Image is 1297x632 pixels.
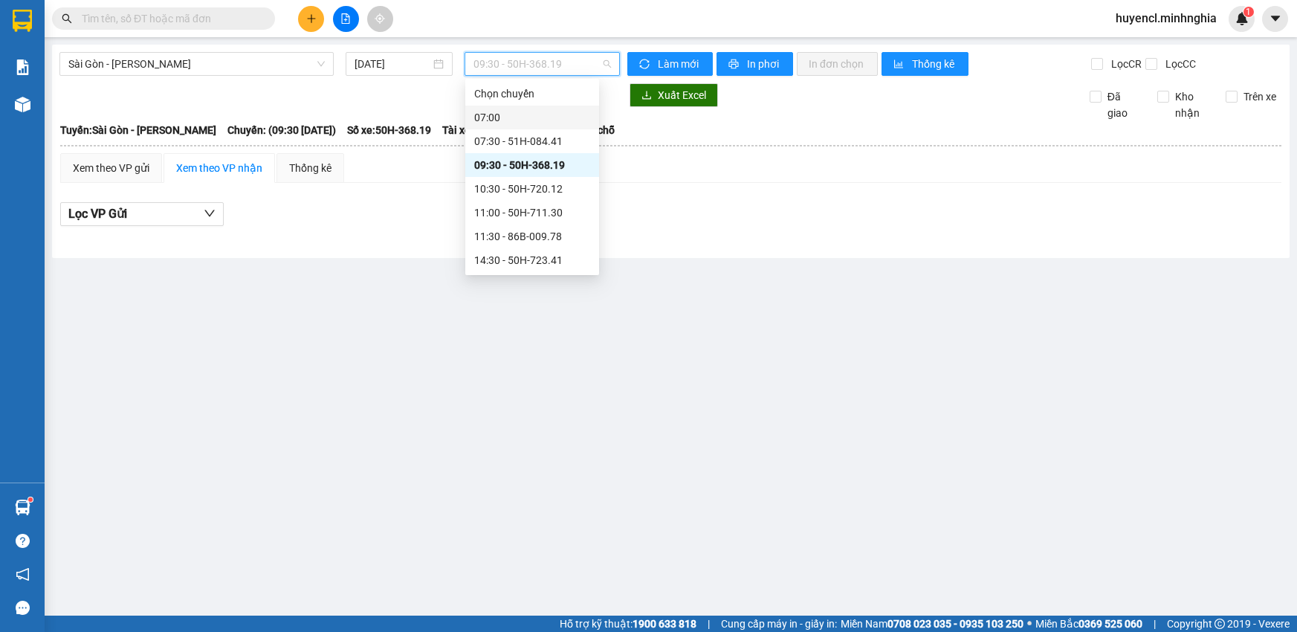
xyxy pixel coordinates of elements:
[474,252,590,268] div: 14:30 - 50H-723.41
[1235,12,1249,25] img: icon-new-feature
[1102,88,1146,121] span: Đã giao
[289,160,331,176] div: Thống kê
[474,157,590,173] div: 09:30 - 50H-368.19
[1035,616,1142,632] span: Miền Bắc
[474,133,590,149] div: 07:30 - 51H-084.41
[721,616,837,632] span: Cung cấp máy in - giấy in:
[474,109,590,126] div: 07:00
[560,616,696,632] span: Hỗ trợ kỹ thuật:
[1246,7,1251,17] span: 1
[62,13,72,24] span: search
[60,124,216,136] b: Tuyến: Sài Gòn - [PERSON_NAME]
[16,534,30,548] span: question-circle
[474,86,590,102] div: Chọn chuyến
[841,616,1023,632] span: Miền Nam
[474,204,590,221] div: 11:00 - 50H-711.30
[1269,12,1282,25] span: caret-down
[1169,88,1214,121] span: Kho nhận
[882,52,968,76] button: bar-chartThống kê
[347,122,431,138] span: Số xe: 50H-368.19
[1105,56,1144,72] span: Lọc CR
[1262,6,1288,32] button: caret-down
[630,83,718,107] button: downloadXuất Excel
[912,56,957,72] span: Thống kê
[68,53,325,75] span: Sài Gòn - Phan Rí
[1154,616,1156,632] span: |
[15,59,30,75] img: solution-icon
[340,13,351,24] span: file-add
[797,52,878,76] button: In đơn chọn
[474,181,590,197] div: 10:30 - 50H-720.12
[375,13,385,24] span: aim
[747,56,781,72] span: In phơi
[176,160,262,176] div: Xem theo VP nhận
[893,59,906,71] span: bar-chart
[13,10,32,32] img: logo-vxr
[717,52,793,76] button: printerIn phơi
[60,202,224,226] button: Lọc VP Gửi
[1078,618,1142,630] strong: 0369 525 060
[15,97,30,112] img: warehouse-icon
[442,122,473,138] span: Tài xế:
[355,56,430,72] input: 13/10/2025
[16,601,30,615] span: message
[15,500,30,515] img: warehouse-icon
[1214,619,1225,629] span: copyright
[658,56,701,72] span: Làm mới
[473,53,611,75] span: 09:30 - 50H-368.19
[1243,7,1254,17] sup: 1
[82,10,257,27] input: Tìm tên, số ĐT hoặc mã đơn
[887,618,1023,630] strong: 0708 023 035 - 0935 103 250
[1159,56,1198,72] span: Lọc CC
[16,567,30,581] span: notification
[1027,621,1032,627] span: ⚪️
[68,204,127,223] span: Lọc VP Gửi
[298,6,324,32] button: plus
[73,160,149,176] div: Xem theo VP gửi
[28,497,33,502] sup: 1
[306,13,317,24] span: plus
[474,228,590,245] div: 11:30 - 86B-009.78
[633,618,696,630] strong: 1900 633 818
[204,207,216,219] span: down
[1238,88,1282,105] span: Trên xe
[627,52,713,76] button: syncLàm mới
[728,59,741,71] span: printer
[367,6,393,32] button: aim
[333,6,359,32] button: file-add
[227,122,336,138] span: Chuyến: (09:30 [DATE])
[1104,9,1229,28] span: huyencl.minhnghia
[465,82,599,106] div: Chọn chuyến
[639,59,652,71] span: sync
[708,616,710,632] span: |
